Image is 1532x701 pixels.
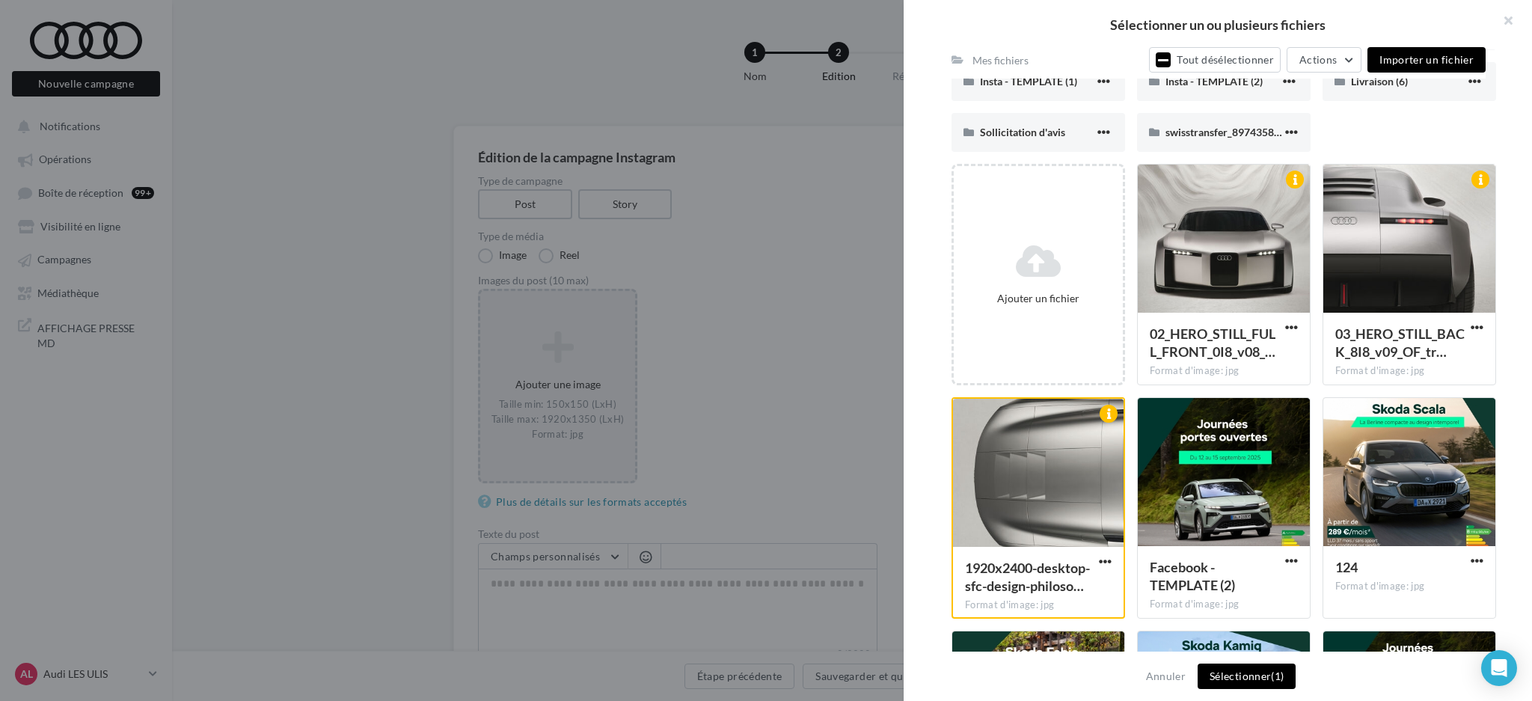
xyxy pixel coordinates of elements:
[960,291,1117,306] div: Ajouter un fichier
[1271,670,1284,682] span: (1)
[965,560,1090,594] span: 1920x2400-desktop-sfc-design-philosophy-32625B07
[980,126,1065,138] span: Sollicitation d'avis
[1481,650,1517,686] div: Open Intercom Messenger
[1140,667,1192,685] button: Annuler
[1335,364,1483,378] div: Format d'image: jpg
[1351,75,1408,88] span: Livraison (6)
[1335,325,1465,360] span: 03_HERO_STILL_BACK_8I8_v09_OF_transformed-S
[928,18,1508,31] h2: Sélectionner un ou plusieurs fichiers
[1367,47,1486,73] button: Importer un fichier
[1150,559,1235,593] span: Facebook - TEMPLATE (2)
[1198,664,1296,689] button: Sélectionner(1)
[1287,47,1361,73] button: Actions
[1379,53,1474,66] span: Importer un fichier
[1150,598,1298,611] div: Format d'image: jpg
[965,599,1112,612] div: Format d'image: jpg
[972,53,1029,68] div: Mes fichiers
[1165,126,1433,138] span: swisstransfer_8974358b-caa4-4894-9ad3-cd76bbce0dc9
[1299,53,1337,66] span: Actions
[1150,364,1298,378] div: Format d'image: jpg
[1335,580,1483,593] div: Format d'image: jpg
[980,75,1077,88] span: Insta - TEMPLATE (1)
[1149,47,1281,73] button: Tout désélectionner
[1165,75,1263,88] span: Insta - TEMPLATE (2)
[1335,559,1358,575] span: 124
[1150,325,1275,360] span: 02_HERO_STILL_FULL_FRONT_0I8_v08_OF_transformed-S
